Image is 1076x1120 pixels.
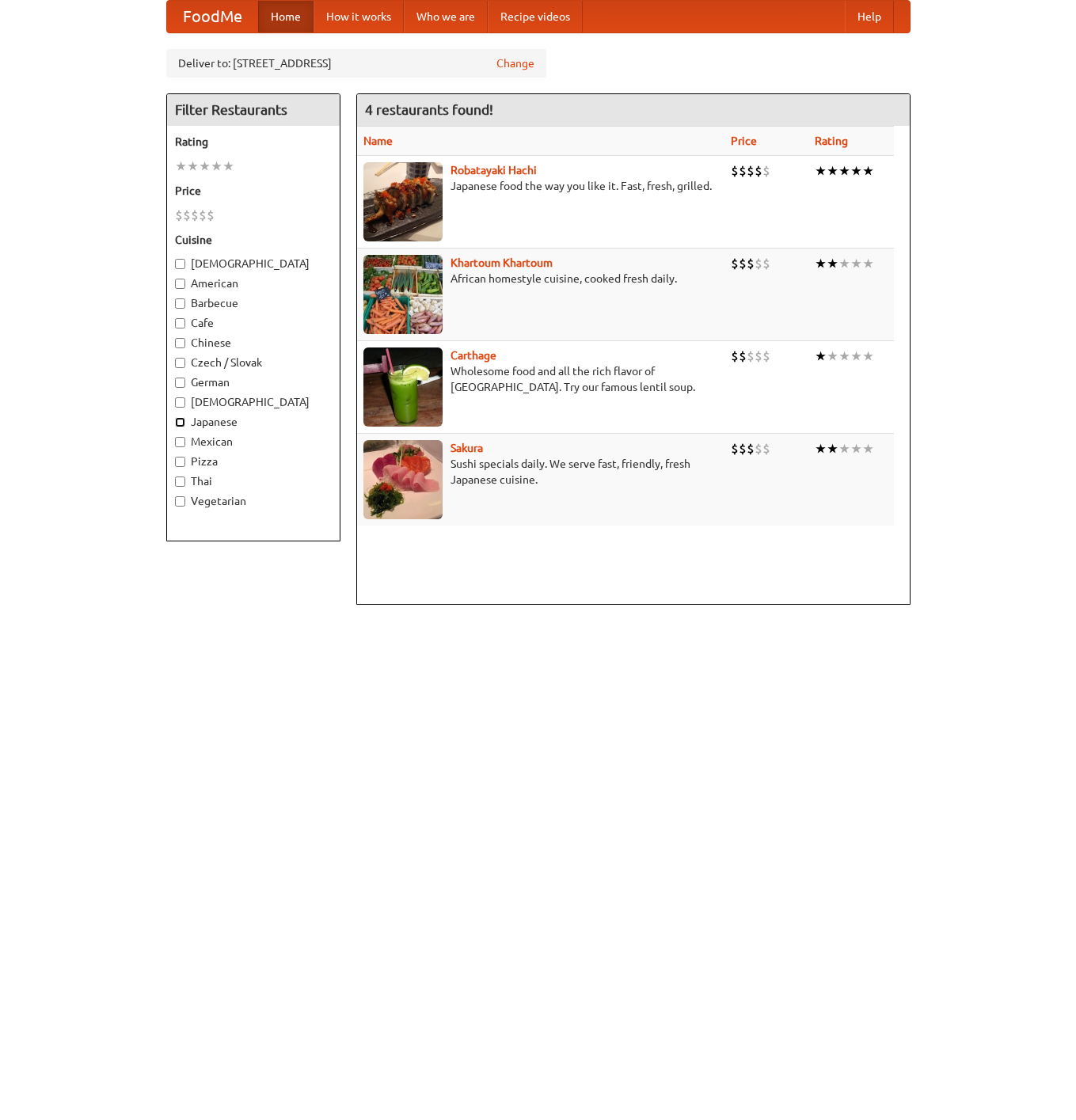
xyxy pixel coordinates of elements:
li: $ [762,347,770,365]
li: $ [755,440,762,457]
label: [DEMOGRAPHIC_DATA] [175,256,332,271]
li: $ [747,440,755,457]
label: American [175,275,332,291]
div: Deliver to: [STREET_ADDRESS] [166,49,546,78]
li: $ [199,207,207,224]
h5: Cuisine [175,232,332,248]
li: ★ [827,255,838,272]
label: [DEMOGRAPHIC_DATA] [175,394,332,410]
li: ★ [862,162,874,180]
img: robatayaki.jpg [363,162,443,241]
a: Rating [815,135,848,147]
li: ★ [838,347,850,365]
li: ★ [850,255,862,272]
li: $ [755,347,762,365]
li: $ [762,255,770,272]
label: Barbecue [175,295,332,311]
li: $ [175,207,183,224]
label: Czech / Slovak [175,355,332,370]
label: Pizza [175,454,332,469]
input: Mexican [175,437,185,447]
a: Change [496,55,534,71]
h5: Price [175,183,332,199]
li: ★ [187,158,199,175]
li: $ [183,207,191,224]
li: ★ [838,255,850,272]
li: ★ [815,347,827,365]
h5: Rating [175,134,332,150]
img: sakura.jpg [363,440,443,519]
input: Chinese [175,338,185,348]
a: Who we are [404,1,488,32]
p: Sushi specials daily. We serve fast, friendly, fresh Japanese cuisine. [363,456,718,488]
h4: Filter Restaurants [167,94,340,126]
a: Recipe videos [488,1,583,32]
li: $ [731,255,739,272]
li: ★ [850,440,862,457]
input: Pizza [175,457,185,467]
label: Japanese [175,414,332,430]
label: Mexican [175,434,332,450]
input: [DEMOGRAPHIC_DATA] [175,397,185,408]
p: African homestyle cuisine, cooked fresh daily. [363,271,718,287]
li: ★ [827,162,838,180]
img: khartoum.jpg [363,255,443,334]
input: Vegetarian [175,496,185,507]
input: [DEMOGRAPHIC_DATA] [175,259,185,269]
li: $ [739,162,747,180]
input: Japanese [175,417,185,427]
li: ★ [850,347,862,365]
a: FoodMe [167,1,258,32]
li: $ [747,255,755,272]
li: $ [747,347,755,365]
li: $ [739,347,747,365]
label: Thai [175,473,332,489]
li: ★ [211,158,222,175]
label: Chinese [175,335,332,351]
input: Thai [175,476,185,487]
li: ★ [199,158,211,175]
li: $ [762,440,770,457]
input: American [175,279,185,289]
li: ★ [827,347,838,365]
li: ★ [815,162,827,180]
li: ★ [175,158,187,175]
li: ★ [862,255,874,272]
input: German [175,378,185,388]
a: Home [258,1,314,32]
a: Price [731,135,757,147]
a: Robatayaki Hachi [451,164,537,177]
input: Cafe [175,318,185,328]
li: ★ [815,440,827,457]
li: $ [731,440,739,457]
a: Sakura [451,442,483,454]
li: ★ [838,440,850,457]
li: $ [731,347,739,365]
a: Help [845,1,894,32]
li: $ [747,162,755,180]
a: Name [363,135,393,147]
ng-pluralize: 4 restaurants found! [365,102,493,117]
p: Japanese food the way you like it. Fast, fresh, grilled. [363,178,718,194]
li: $ [191,207,199,224]
li: ★ [838,162,850,180]
li: $ [762,162,770,180]
li: $ [731,162,739,180]
label: Vegetarian [175,493,332,509]
li: $ [207,207,215,224]
li: ★ [850,162,862,180]
li: $ [755,162,762,180]
li: $ [739,255,747,272]
img: carthage.jpg [363,347,443,427]
p: Wholesome food and all the rich flavor of [GEOGRAPHIC_DATA]. Try our famous lentil soup. [363,363,718,395]
li: $ [755,255,762,272]
li: ★ [815,255,827,272]
label: Cafe [175,315,332,331]
a: Khartoum Khartoum [451,256,553,269]
li: ★ [862,347,874,365]
label: German [175,374,332,390]
li: ★ [862,440,874,457]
